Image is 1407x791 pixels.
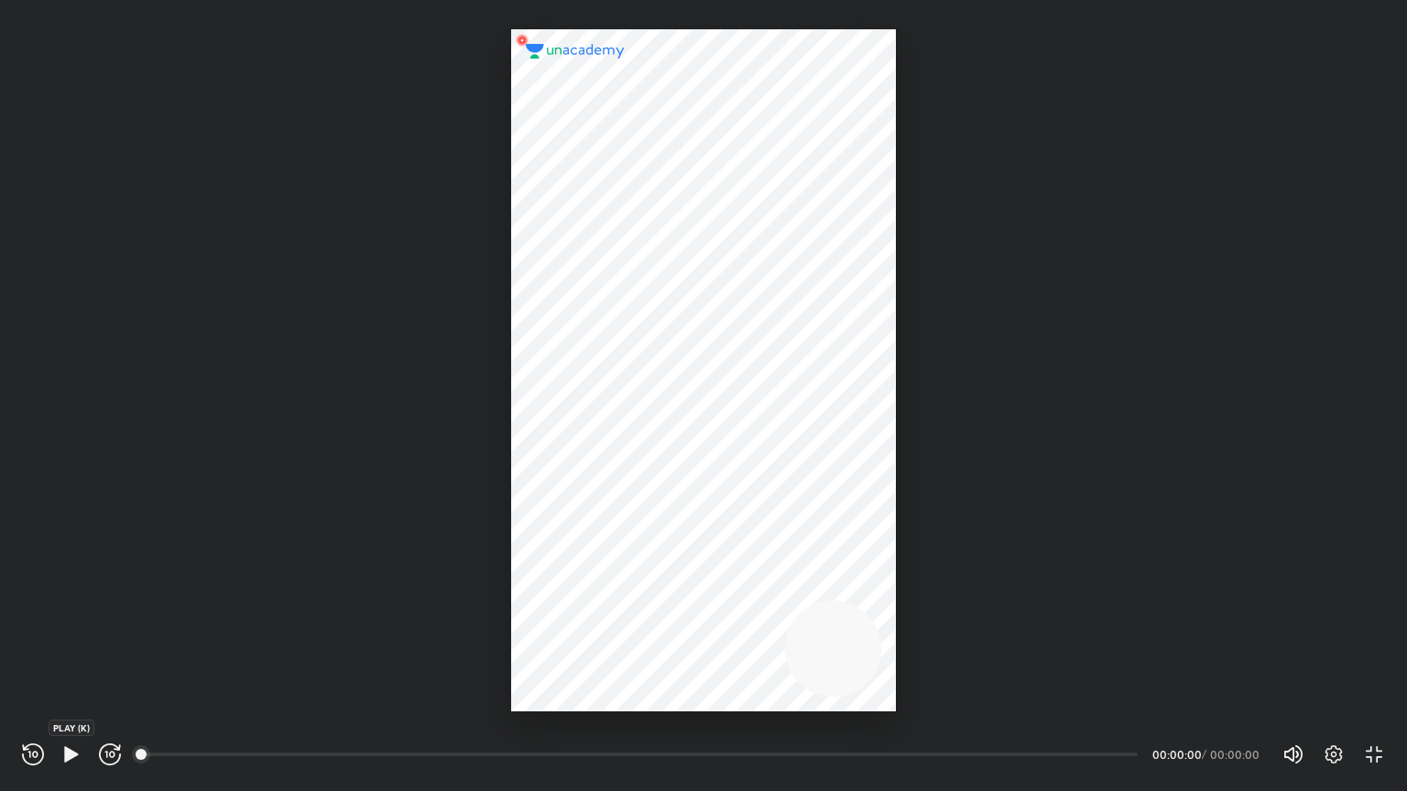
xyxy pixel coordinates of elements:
img: logo.2a7e12a2.svg [526,44,625,59]
div: / [1202,749,1206,760]
div: PLAY (K) [49,720,94,736]
div: 00:00:00 [1152,749,1198,760]
img: wMgqJGBwKWe8AAAAABJRU5ErkJggg== [511,29,533,51]
div: 00:00:00 [1210,749,1260,760]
